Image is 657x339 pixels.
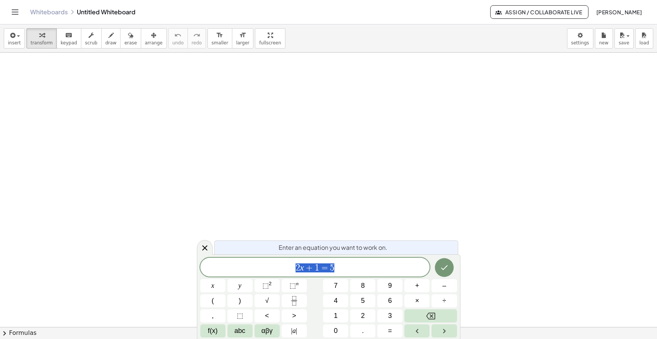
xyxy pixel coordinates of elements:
i: redo [193,31,200,40]
button: Toggle navigation [9,6,21,18]
i: format_size [216,31,223,40]
span: insert [8,40,21,46]
button: Less than [255,309,280,322]
button: [PERSON_NAME] [590,5,648,19]
button: Right arrow [431,324,457,337]
span: 2 [361,311,365,321]
i: format_size [239,31,246,40]
span: load [639,40,649,46]
span: redo [192,40,202,46]
span: larger [236,40,249,46]
sup: n [296,281,299,286]
button: 7 [323,279,348,292]
i: keyboard [65,31,72,40]
span: draw [105,40,117,46]
span: 8 [361,281,365,291]
span: 1 [334,311,338,321]
sup: 2 [269,281,272,286]
span: 4 [334,296,338,306]
span: 0 [334,326,338,336]
span: > [292,311,296,321]
button: redoredo [187,28,206,49]
button: Minus [431,279,457,292]
span: 7 [334,281,338,291]
button: 0 [323,324,348,337]
button: Absolute value [282,324,307,337]
button: Greater than [282,309,307,322]
button: Placeholder [227,309,253,322]
button: ( [200,294,226,307]
button: 4 [323,294,348,307]
button: Plus [404,279,430,292]
span: x [211,281,214,291]
span: keypad [61,40,77,46]
button: Assign / Collaborate Live [490,5,588,19]
button: undoundo [168,28,188,49]
span: + [304,263,315,272]
span: 3 [388,311,392,321]
button: keyboardkeypad [56,28,81,49]
span: transform [30,40,53,46]
button: Backspace [404,309,457,322]
span: . [362,326,364,336]
span: settings [571,40,589,46]
button: 1 [323,309,348,322]
span: = [319,263,330,272]
span: ( [212,296,214,306]
span: 1 [315,263,319,272]
span: ) [239,296,241,306]
button: 8 [350,279,375,292]
span: Assign / Collaborate Live [497,9,582,15]
button: format_sizesmaller [207,28,232,49]
span: × [415,296,419,306]
button: 3 [377,309,402,322]
button: Divide [431,294,457,307]
button: 6 [377,294,402,307]
span: 5 [330,263,334,272]
button: save [614,28,634,49]
button: erase [120,28,141,49]
a: Whiteboards [30,8,68,16]
button: Square root [255,294,280,307]
button: settings [567,28,593,49]
span: ÷ [442,296,446,306]
button: Alphabet [227,324,253,337]
span: fullscreen [259,40,281,46]
button: Squared [255,279,280,292]
span: < [265,311,269,321]
span: 9 [388,281,392,291]
button: Times [404,294,430,307]
button: 2 [350,309,375,322]
button: arrange [141,28,167,49]
button: Done [435,258,454,277]
span: scrub [85,40,98,46]
span: arrange [145,40,163,46]
span: undo [172,40,184,46]
span: = [388,326,392,336]
span: 6 [388,296,392,306]
button: Left arrow [404,324,430,337]
var: x [300,263,304,272]
button: Superscript [282,279,307,292]
span: | [291,327,293,334]
button: 9 [377,279,402,292]
span: ⬚ [262,282,269,289]
span: save [619,40,629,46]
span: a [291,326,297,336]
button: Greek alphabet [255,324,280,337]
button: new [595,28,613,49]
button: format_sizelarger [232,28,253,49]
span: + [415,281,419,291]
button: insert [4,28,25,49]
span: 2 [296,263,300,272]
span: Enter an equation you want to work on. [279,243,387,252]
button: 5 [350,294,375,307]
span: abc [235,326,245,336]
span: f(x) [208,326,218,336]
button: Equals [377,324,402,337]
button: Fraction [282,294,307,307]
button: x [200,279,226,292]
i: undo [174,31,181,40]
span: √ [265,296,269,306]
span: ⬚ [290,282,296,289]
